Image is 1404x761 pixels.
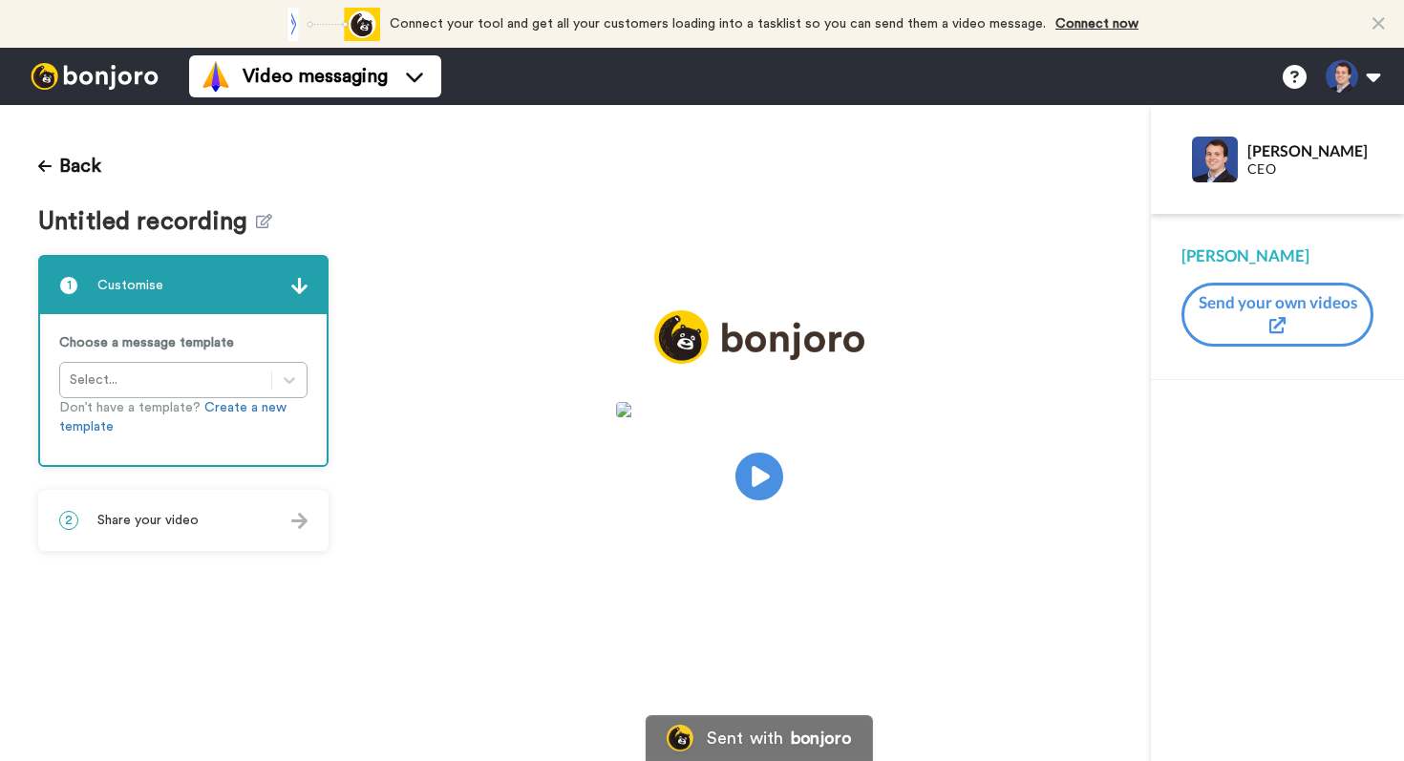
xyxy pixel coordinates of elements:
[1247,141,1372,159] div: [PERSON_NAME]
[791,729,852,747] div: bonjoro
[38,490,329,551] div: 2Share your video
[1055,17,1138,31] a: Connect now
[275,8,380,41] div: animation
[243,63,388,90] span: Video messaging
[707,729,783,747] div: Sent with
[667,725,693,751] img: Bonjoro Logo
[616,402,903,417] img: 451403da-3f34-49a4-b13d-75eb6ad9a819.jpg
[59,511,78,530] span: 2
[646,715,873,761] a: Bonjoro LogoSent withbonjoro
[291,513,308,529] img: arrow.svg
[23,63,166,90] img: bj-logo-header-white.svg
[59,398,308,436] p: Don’t have a template?
[97,276,163,295] span: Customise
[654,310,864,365] img: logo_full.png
[291,278,308,294] img: arrow.svg
[1181,244,1373,267] div: [PERSON_NAME]
[201,61,231,92] img: vm-color.svg
[59,401,287,433] a: Create a new template
[1247,161,1372,178] div: CEO
[1181,283,1373,347] button: Send your own videos
[38,143,101,189] button: Back
[59,276,78,295] span: 1
[97,511,199,530] span: Share your video
[38,208,256,236] span: Untitled recording
[59,333,308,352] p: Choose a message template
[1192,137,1238,182] img: Profile Image
[390,17,1046,31] span: Connect your tool and get all your customers loading into a tasklist so you can send them a video...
